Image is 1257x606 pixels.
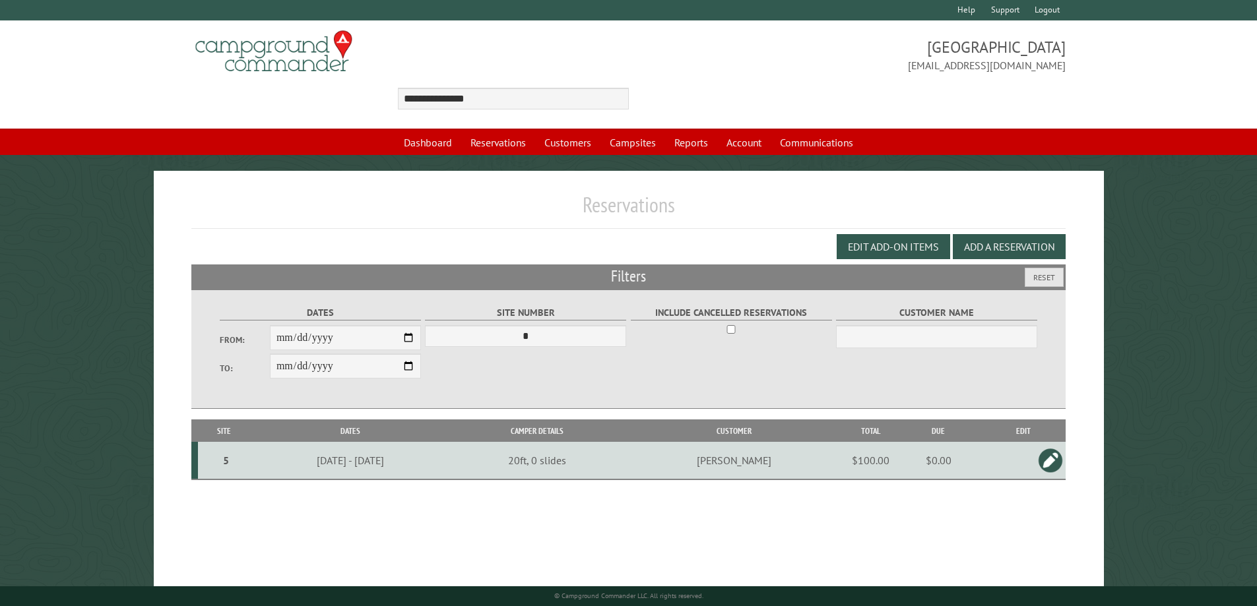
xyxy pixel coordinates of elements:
th: Total [844,419,897,442]
h2: Filters [191,264,1066,289]
button: Add a Reservation [953,234,1066,259]
th: Customer [624,419,844,442]
a: Account [719,130,769,155]
a: Campsites [602,130,664,155]
img: Campground Commander [191,26,356,77]
td: 20ft, 0 slides [450,442,624,479]
label: From: [220,334,270,346]
label: Customer Name [836,305,1037,320]
label: To: [220,362,270,375]
label: Site Number [425,305,626,320]
th: Edit [981,419,1066,442]
th: Due [897,419,981,442]
div: [DATE] - [DATE] [253,454,448,467]
a: Communications [772,130,861,155]
th: Camper Details [450,419,624,442]
a: Reports [666,130,716,155]
td: $0.00 [897,442,981,479]
a: Reservations [463,130,534,155]
th: Dates [251,419,451,442]
button: Reset [1025,268,1064,287]
a: Customers [536,130,599,155]
th: Site [198,419,251,442]
div: 5 [203,454,249,467]
h1: Reservations [191,192,1066,228]
button: Edit Add-on Items [837,234,950,259]
label: Dates [220,305,421,320]
td: $100.00 [844,442,897,479]
label: Include Cancelled Reservations [631,305,832,320]
span: [GEOGRAPHIC_DATA] [EMAIL_ADDRESS][DOMAIN_NAME] [629,36,1066,73]
a: Dashboard [396,130,460,155]
small: © Campground Commander LLC. All rights reserved. [554,591,703,600]
td: [PERSON_NAME] [624,442,844,479]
